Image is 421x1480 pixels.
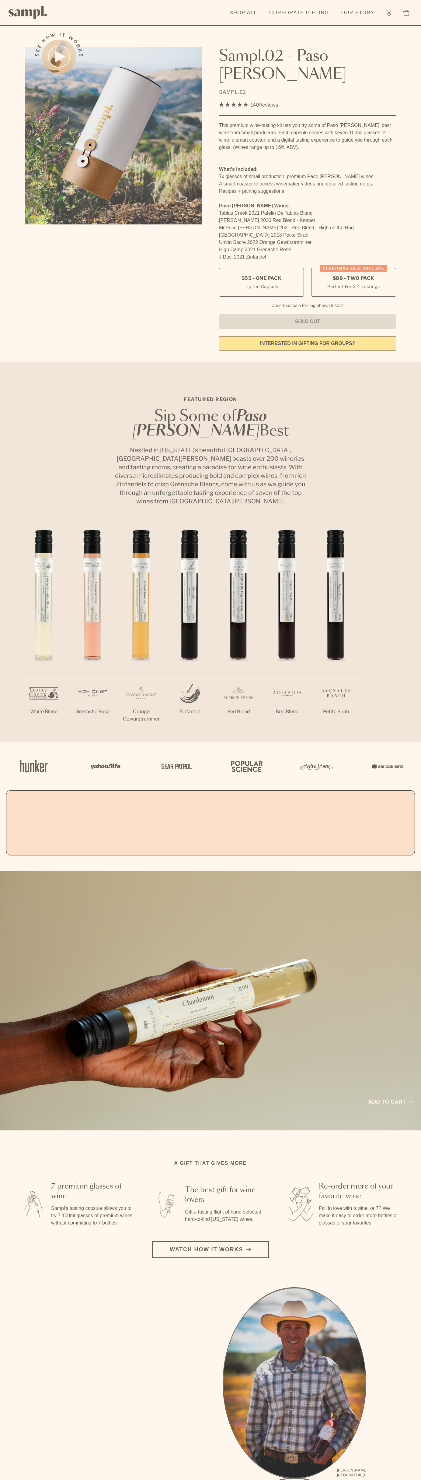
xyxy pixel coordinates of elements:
img: Artboard_7_5b34974b-f019-449e-91fb-745f8d0877ee_x450.png [369,753,405,779]
strong: What’s Included: [219,167,258,172]
a: Add to cart [368,1098,412,1106]
li: Recipes + pairing suggestions [219,188,396,195]
p: Featured Region [113,396,308,403]
li: 7x glasses of small production, premium Paso [PERSON_NAME] wines [219,173,396,180]
p: White Blend [19,708,68,715]
p: Zinfandel [165,708,214,715]
div: CHRISTMAS SALE! Save 20% [320,265,387,272]
span: $88 - Two Pack [333,275,374,282]
p: Fall in love with a wine, or 7? We make it easy to order more bottles or glasses of your favorites. [319,1205,402,1227]
span: Union Sacre 2022 Orange Gewürztraminer [219,240,311,245]
span: [PERSON_NAME] 2020 Red Blend - Keeper [219,218,315,223]
p: Gift a tasting flight of hand-selected, hard-to-find [US_STATE] wines. [185,1208,268,1223]
div: This premium wine-tasting kit lets you try some of Paso [PERSON_NAME]' best wine from small produ... [219,122,396,151]
img: Sampl logo [9,6,47,19]
img: Artboard_6_04f9a106-072f-468a-bdd7-f11783b05722_x450.png [86,753,123,779]
h3: Re-order more of your favorite wine [319,1182,402,1201]
h2: A gift that gives more [174,1160,247,1167]
p: Red Blend [263,708,311,715]
h2: Sip Some of Best [113,409,308,439]
span: High Camp 2021 Grenache Rosé [219,247,291,252]
li: A smart coaster to access winemaker videos and detailed tasting notes. [219,180,396,188]
div: 140Reviews [219,101,278,109]
p: Sampl's tasting capsule allows you to try 7 100ml glasses of premium wines without committing to ... [51,1205,134,1227]
button: See how it works [42,40,76,74]
strong: Paso [PERSON_NAME] Wines: [219,203,290,208]
button: Watch how it works [152,1241,269,1258]
img: Artboard_1_c8cd28af-0030-4af1-819c-248e302c7f06_x450.png [16,753,52,779]
a: Corporate Gifting [266,6,332,19]
a: Our Story [338,6,378,19]
small: Try the Capsule [245,283,278,290]
img: Sampl.02 - Paso Robles [25,47,202,224]
p: [PERSON_NAME], [GEOGRAPHIC_DATA] [337,1468,366,1478]
h3: 7 premium glasses of wine [51,1182,134,1201]
p: Grenache Rosé [68,708,117,715]
span: Tablas Creek 2021 Patelin De Tablas Blanc [219,210,312,216]
img: Artboard_5_7fdae55a-36fd-43f7-8bfd-f74a06a2878e_x450.png [157,753,193,779]
span: [GEOGRAPHIC_DATA] 2018 Petite Sirah [219,232,308,238]
span: J Dusi 2021 Zinfandel [219,254,266,259]
li: Christmas Sale Pricing Shown In Cart [268,303,347,308]
p: SAMPL.02 [219,89,396,96]
a: interested in gifting for groups? [219,336,396,351]
p: Petite Sirah [311,708,360,715]
h3: The best gift for wine lovers [185,1185,268,1205]
span: McPrice [PERSON_NAME] 2021 Red Blend - High on the Hog [219,225,354,230]
em: Paso [PERSON_NAME] [132,409,267,439]
img: Artboard_3_0b291449-6e8c-4d07-b2c2-3f3601a19cd1_x450.png [298,753,335,779]
button: Sold Out [219,314,396,329]
img: Artboard_4_28b4d326-c26e-48f9-9c80-911f17d6414e_x450.png [228,753,264,779]
span: Reviews [259,102,278,108]
p: Orange Gewürztraminer [117,708,165,723]
a: Shop All [227,6,260,19]
p: Nestled in [US_STATE]’s beautiful [GEOGRAPHIC_DATA], [GEOGRAPHIC_DATA][PERSON_NAME] boasts over 2... [113,446,308,506]
p: Red Blend [214,708,263,715]
small: Perfect For 2-4 Tastings [327,283,380,290]
h1: Sampl.02 - Paso [PERSON_NAME] [219,47,396,84]
span: 140 [251,102,259,108]
span: $55 - One Pack [242,275,282,282]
